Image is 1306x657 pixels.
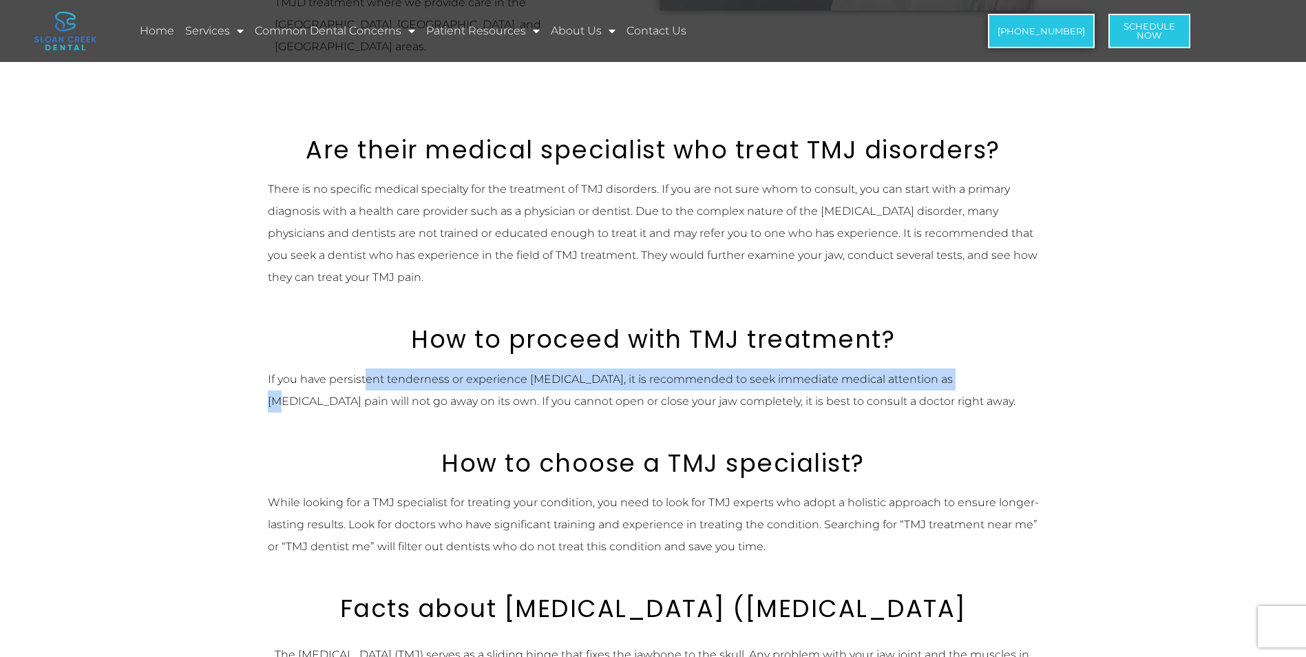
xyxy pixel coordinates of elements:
a: Contact Us [624,15,688,47]
a: About Us [549,15,618,47]
p: If you have persistent tenderness or experience [MEDICAL_DATA], it is recommended to seek immedia... [268,368,1039,413]
a: ScheduleNow [1108,14,1190,48]
a: Patient Resources [424,15,542,47]
p: There is no specific medical specialty for the treatment of TMJ disorders. If you are not sure wh... [268,178,1039,289]
nav: Menu [138,15,899,47]
h2: How to choose a TMJ specialist? [268,449,1039,478]
span: Schedule Now [1124,22,1175,40]
h2: Facts about [MEDICAL_DATA] ([MEDICAL_DATA] [268,594,1039,623]
p: While looking for a TMJ specialist for treating your condition, you need to look for TMJ experts ... [268,492,1039,558]
h2: How to proceed with TMJ treatment? [268,325,1039,354]
span: [PHONE_NUMBER] [998,27,1085,36]
h2: Are their medical specialist who treat TMJ disorders? [268,136,1039,165]
img: logo [34,12,96,50]
a: Services [183,15,246,47]
a: Home [138,15,176,47]
a: Common Dental Concerns [253,15,417,47]
a: [PHONE_NUMBER] [988,14,1095,48]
